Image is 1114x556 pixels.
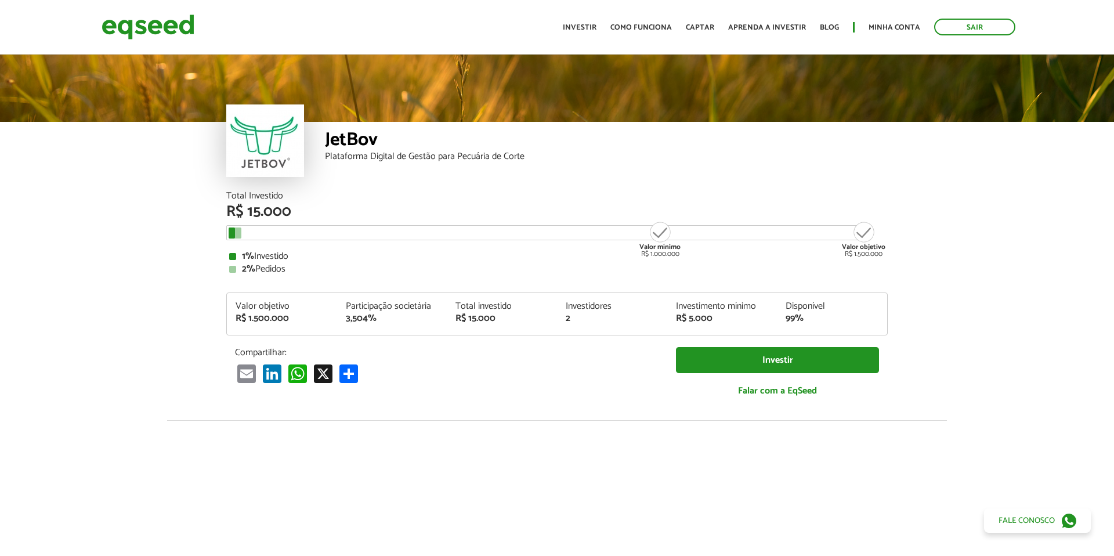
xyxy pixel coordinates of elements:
[455,302,548,311] div: Total investido
[236,314,328,323] div: R$ 1.500.000
[676,302,769,311] div: Investimento mínimo
[235,364,258,383] a: Email
[102,12,194,42] img: EqSeed
[226,192,888,201] div: Total Investido
[984,508,1091,533] a: Fale conosco
[455,314,548,323] div: R$ 15.000
[346,302,439,311] div: Participação societária
[229,265,885,274] div: Pedidos
[325,131,888,152] div: JetBov
[236,302,328,311] div: Valor objetivo
[676,379,879,403] a: Falar com a EqSeed
[566,302,659,311] div: Investidores
[610,24,672,31] a: Como funciona
[842,241,885,252] strong: Valor objetivo
[226,204,888,219] div: R$ 15.000
[337,364,360,383] a: Share
[261,364,284,383] a: LinkedIn
[325,152,888,161] div: Plataforma Digital de Gestão para Pecuária de Corte
[639,241,681,252] strong: Valor mínimo
[235,347,659,358] p: Compartilhar:
[686,24,714,31] a: Captar
[563,24,596,31] a: Investir
[934,19,1015,35] a: Sair
[638,221,682,258] div: R$ 1.000.000
[346,314,439,323] div: 3,504%
[820,24,839,31] a: Blog
[566,314,659,323] div: 2
[786,302,878,311] div: Disponível
[786,314,878,323] div: 99%
[242,261,255,277] strong: 2%
[676,347,879,373] a: Investir
[242,248,254,264] strong: 1%
[286,364,309,383] a: WhatsApp
[728,24,806,31] a: Aprenda a investir
[312,364,335,383] a: X
[842,221,885,258] div: R$ 1.500.000
[869,24,920,31] a: Minha conta
[229,252,885,261] div: Investido
[676,314,769,323] div: R$ 5.000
